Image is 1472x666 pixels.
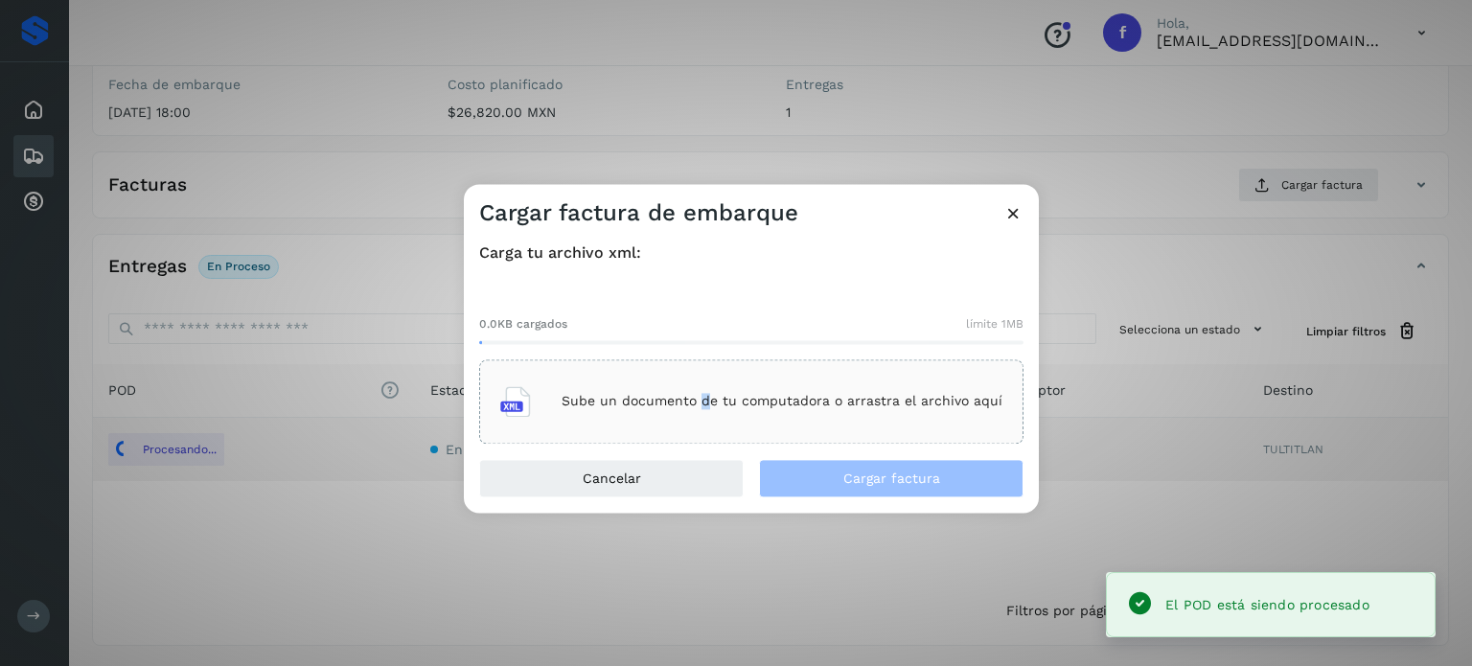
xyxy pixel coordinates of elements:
[966,315,1023,333] span: límite 1MB
[562,394,1002,410] p: Sube un documento de tu computadora o arrastra el archivo aquí
[843,471,940,485] span: Cargar factura
[1165,597,1369,612] span: El POD está siendo procesado
[759,459,1023,497] button: Cargar factura
[479,243,1023,262] h4: Carga tu archivo xml:
[479,315,567,333] span: 0.0KB cargados
[479,199,798,227] h3: Cargar factura de embarque
[479,459,744,497] button: Cancelar
[583,471,641,485] span: Cancelar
